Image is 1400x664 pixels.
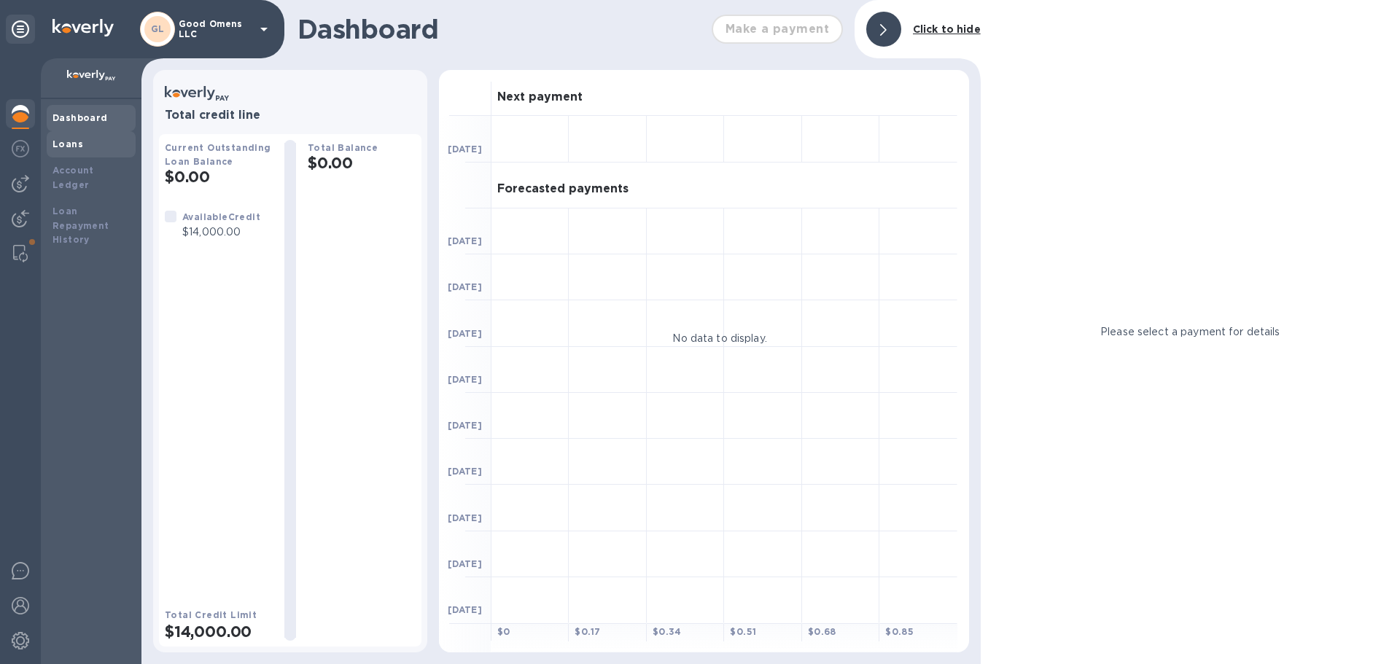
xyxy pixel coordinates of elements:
p: No data to display. [672,330,767,345]
b: $ 0 [497,626,510,637]
p: Please select a payment for details [1100,324,1280,340]
b: Account Ledger [52,165,94,190]
b: [DATE] [448,328,482,339]
h3: Total credit line [165,109,416,122]
b: Available Credit [182,211,260,222]
b: Current Outstanding Loan Balance [165,142,271,167]
img: Foreign exchange [12,140,29,157]
h3: Forecasted payments [497,182,629,196]
div: Unpin categories [6,15,35,44]
b: [DATE] [448,144,482,155]
b: [DATE] [448,558,482,569]
b: [DATE] [448,466,482,477]
p: Good Omens LLC [179,19,252,39]
b: $ 0.85 [885,626,914,637]
h1: Dashboard [297,14,704,44]
b: [DATE] [448,420,482,431]
h2: $0.00 [308,154,416,172]
b: $ 0.34 [653,626,682,637]
b: Total Credit Limit [165,609,257,620]
p: $14,000.00 [182,224,260,240]
b: $ 0.51 [730,626,756,637]
b: Click to hide [913,23,981,35]
b: [DATE] [448,281,482,292]
b: Total Balance [308,142,378,153]
b: Loans [52,138,83,149]
b: GL [151,23,165,34]
b: [DATE] [448,235,482,246]
img: Logo [52,19,114,36]
b: Loan Repayment History [52,206,109,246]
b: $ 0.68 [808,626,836,637]
h2: $0.00 [165,168,273,186]
b: [DATE] [448,374,482,385]
b: Dashboard [52,112,108,123]
h2: $14,000.00 [165,622,273,641]
h3: Next payment [497,90,583,104]
b: $ 0.17 [575,626,600,637]
b: [DATE] [448,512,482,523]
b: [DATE] [448,604,482,615]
